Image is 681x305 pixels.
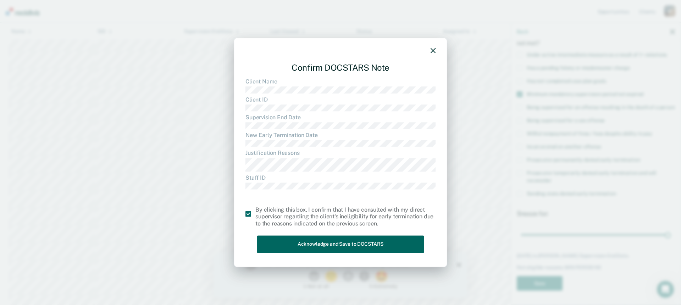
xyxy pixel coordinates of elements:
dt: Client Name [245,78,436,85]
dt: Staff ID [245,174,436,181]
button: 4 [145,19,158,30]
div: 1 - Not at all [48,32,115,37]
button: 5 [161,19,176,30]
button: 2 [111,19,126,30]
div: By clicking this box, I confirm that I have consulted with my direct supervisor regarding the cli... [255,207,436,227]
button: 3 [129,19,142,30]
div: How satisfied are you with your experience using Recidiviz? [48,9,212,16]
button: 1 [95,19,107,30]
div: Close survey [243,11,248,15]
img: Profile image for Kim [31,7,43,18]
div: Confirm DOCSTARS Note [245,57,436,78]
div: 5 - Extremely [156,32,223,37]
dt: Supervision End Date [245,114,436,121]
button: Acknowledge and Save to DOCSTARS [257,235,424,253]
dt: Client ID [245,96,436,103]
dt: New Early Termination Date [245,132,436,139]
dt: Justification Reasons [245,150,436,157]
